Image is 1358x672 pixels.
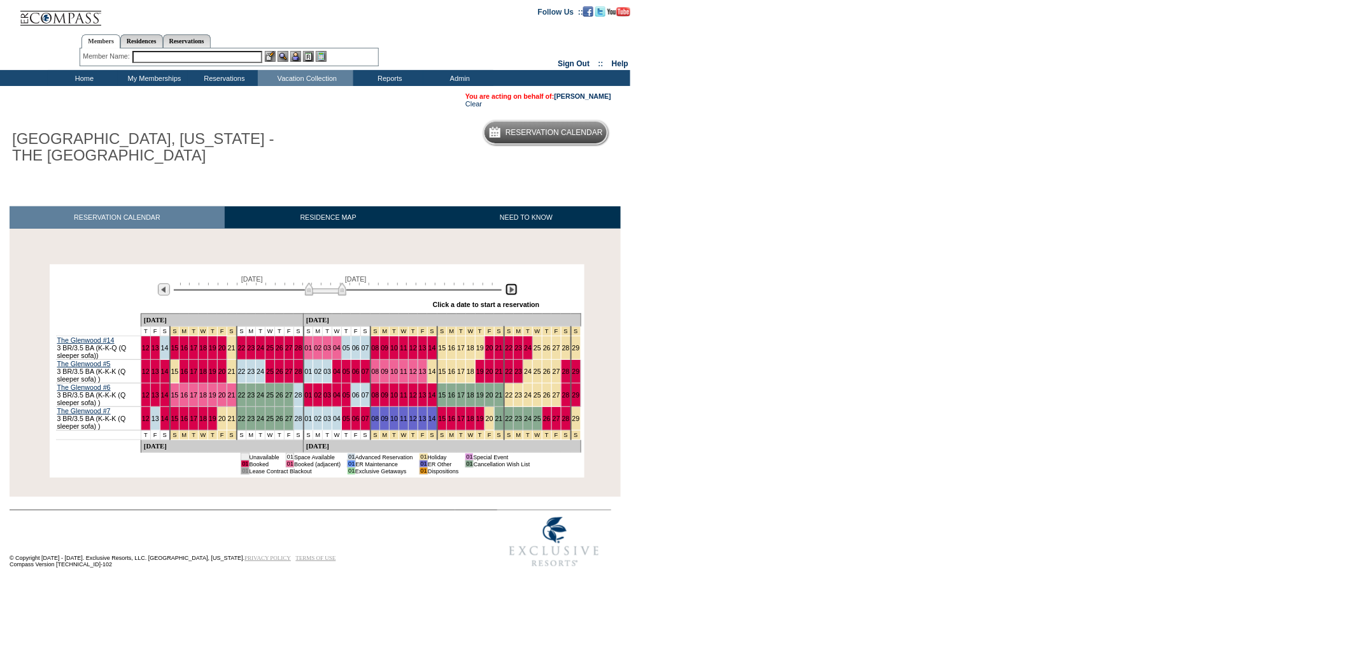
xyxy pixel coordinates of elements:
[419,391,427,399] a: 13
[360,327,370,336] td: S
[381,368,388,375] a: 09
[190,415,197,422] a: 17
[333,415,341,422] a: 04
[506,344,513,352] a: 22
[345,275,367,283] span: [DATE]
[314,344,322,352] a: 02
[294,431,303,440] td: S
[247,391,255,399] a: 23
[583,7,593,15] a: Become our fan on Facebook
[467,415,474,422] a: 18
[409,415,417,422] a: 12
[323,368,331,375] a: 03
[171,368,179,375] a: 15
[305,415,313,422] a: 01
[160,431,169,440] td: S
[572,344,580,352] a: 29
[409,327,418,336] td: Spring Break Wk 1 2026
[506,415,513,422] a: 22
[161,415,169,422] a: 14
[495,415,503,422] a: 21
[523,327,533,336] td: Spring Break Wk 3 2026
[152,391,159,399] a: 13
[333,391,341,399] a: 04
[285,344,293,352] a: 27
[439,368,446,375] a: 15
[352,391,360,399] a: 06
[562,415,570,422] a: 28
[314,415,322,422] a: 02
[390,344,398,352] a: 10
[284,327,294,336] td: F
[199,344,207,352] a: 18
[353,70,423,86] td: Reports
[323,344,331,352] a: 03
[160,327,169,336] td: S
[217,327,227,336] td: President's Week 2026
[409,344,417,352] a: 12
[553,415,560,422] a: 27
[553,344,560,352] a: 27
[141,431,150,440] td: T
[284,431,294,440] td: F
[57,407,111,415] a: The Glenwood #7
[362,368,369,375] a: 07
[296,555,336,561] a: TERMS OF USE
[457,368,465,375] a: 17
[571,327,581,336] td: Spring Break Wk 4 2026
[313,431,323,440] td: M
[10,206,225,229] a: RESERVATION CALENDAR
[465,92,611,100] span: You are acting on behalf of:
[467,391,474,399] a: 18
[81,34,120,48] a: Members
[351,327,360,336] td: F
[238,391,246,399] a: 22
[118,70,188,86] td: My Memberships
[48,70,118,86] td: Home
[56,336,141,360] td: 3 BR/3.5 BA (K-K-Q (Q sleeper sofa))
[323,327,332,336] td: T
[158,283,170,296] img: Previous
[504,327,514,336] td: Spring Break Wk 3 2026
[390,368,398,375] a: 10
[225,206,432,229] a: RESIDENCE MAP
[381,391,388,399] a: 09
[514,327,523,336] td: Spring Break Wk 3 2026
[352,368,360,375] a: 06
[428,415,436,422] a: 14
[448,368,455,375] a: 16
[534,368,541,375] a: 25
[534,415,541,422] a: 25
[457,344,465,352] a: 17
[419,368,427,375] a: 13
[476,391,484,399] a: 19
[476,344,484,352] a: 19
[314,391,322,399] a: 02
[305,344,313,352] a: 01
[209,391,216,399] a: 19
[57,383,111,391] a: The Glenwood #6
[534,344,541,352] a: 25
[180,391,188,399] a: 16
[256,431,265,440] td: T
[265,51,276,62] img: b_edit.gif
[543,368,551,375] a: 26
[266,391,274,399] a: 25
[180,344,188,352] a: 16
[303,51,314,62] img: Reservations
[467,368,474,375] a: 18
[381,344,388,352] a: 09
[275,431,285,440] td: T
[304,431,313,440] td: S
[572,415,580,422] a: 29
[237,431,246,440] td: S
[247,368,255,375] a: 23
[419,344,427,352] a: 13
[427,327,437,336] td: Spring Break Wk 1 2026
[538,6,583,17] td: Follow Us ::
[241,275,263,283] span: [DATE]
[188,70,258,86] td: Reservations
[524,344,532,352] a: 24
[572,391,580,399] a: 29
[437,327,447,336] td: Spring Break Wk 2 2026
